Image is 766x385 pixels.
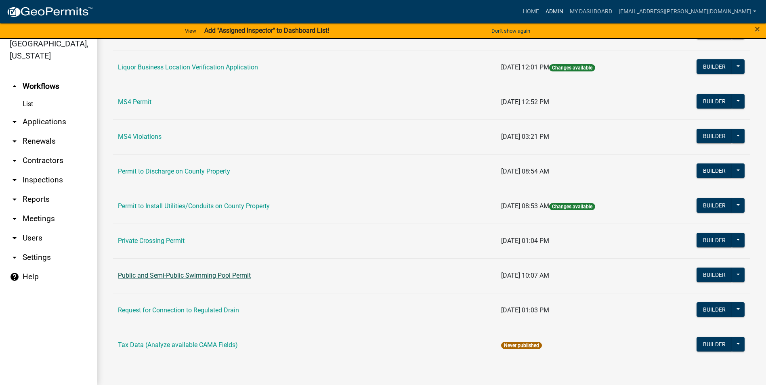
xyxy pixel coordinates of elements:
span: [DATE] 08:54 AM [501,167,549,175]
i: arrow_drop_up [10,82,19,91]
i: arrow_drop_down [10,233,19,243]
span: Changes available [549,64,595,71]
span: Never published [501,342,542,349]
a: My Dashboard [567,4,615,19]
button: Builder [697,129,732,143]
button: Close [755,24,760,34]
span: [DATE] 12:01 PM [501,63,549,71]
button: Don't show again [488,24,533,38]
a: MS4 Violations [118,133,162,140]
a: MS4 Permit [118,98,151,106]
span: Changes available [549,203,595,210]
span: [DATE] 10:07 AM [501,272,549,279]
span: × [755,23,760,35]
strong: Add "Assigned Inspector" to Dashboard List! [204,27,329,34]
i: arrow_drop_down [10,117,19,127]
span: [DATE] 01:04 PM [501,237,549,245]
span: [DATE] 01:03 PM [501,306,549,314]
button: Builder [697,198,732,213]
i: arrow_drop_down [10,214,19,224]
a: Public and Semi-Public Swimming Pool Permit [118,272,251,279]
i: arrow_drop_down [10,136,19,146]
a: [EMAIL_ADDRESS][PERSON_NAME][DOMAIN_NAME] [615,4,760,19]
i: help [10,272,19,282]
button: Builder [697,163,732,178]
button: Builder [697,268,732,282]
button: Builder [697,59,732,74]
a: Tax Data (Analyze available CAMA Fields) [118,341,238,349]
a: Permit to Discharge on County Property [118,167,230,175]
a: Private Crossing Permit [118,237,185,245]
a: Request for Connection to Regulated Drain [118,306,239,314]
span: [DATE] 03:21 PM [501,133,549,140]
i: arrow_drop_down [10,195,19,204]
button: Builder [697,94,732,109]
button: Builder [697,337,732,352]
i: arrow_drop_down [10,175,19,185]
i: arrow_drop_down [10,156,19,165]
a: Home [520,4,542,19]
a: Admin [542,4,567,19]
button: Builder [697,233,732,247]
span: [DATE] 12:52 PM [501,98,549,106]
a: View [182,24,199,38]
a: Permit to Install Utilities/Conduits on County Property [118,202,270,210]
button: Builder [697,302,732,317]
a: Liquor Business Location Verification Application [118,63,258,71]
span: [DATE] 08:53 AM [501,202,549,210]
i: arrow_drop_down [10,253,19,262]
